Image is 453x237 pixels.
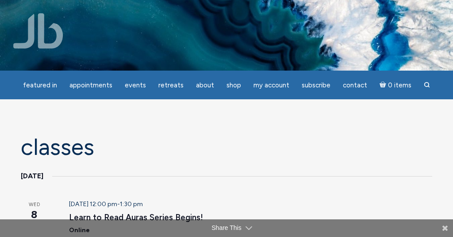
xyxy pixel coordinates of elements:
span: 0 items [388,82,411,89]
time: [DATE] [21,170,43,182]
time: - [69,200,143,208]
span: Wed [21,201,48,209]
img: Jamie Butler. The Everyday Medium [13,13,63,49]
span: Shop [226,81,241,89]
span: Subscribe [302,81,330,89]
span: Events [125,81,146,89]
span: featured in [23,81,57,89]
span: 1:30 pm [120,200,143,208]
span: Appointments [69,81,112,89]
a: featured in [18,77,62,94]
span: 8 [21,207,48,222]
h1: Classes [21,135,432,160]
a: Shop [221,77,246,94]
i: Cart [380,81,388,89]
a: Subscribe [296,77,336,94]
a: Contact [338,77,372,94]
a: About [191,77,219,94]
span: Contact [343,81,367,89]
a: Learn to Read Auras Series Begins! [69,212,203,223]
a: Events [119,77,151,94]
span: About [196,81,214,89]
span: Retreats [158,81,184,89]
a: Retreats [153,77,189,94]
span: My Account [253,81,289,89]
span: [DATE] 12:00 pm [69,200,117,208]
a: My Account [248,77,295,94]
a: Appointments [64,77,118,94]
a: Cart0 items [374,76,417,94]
